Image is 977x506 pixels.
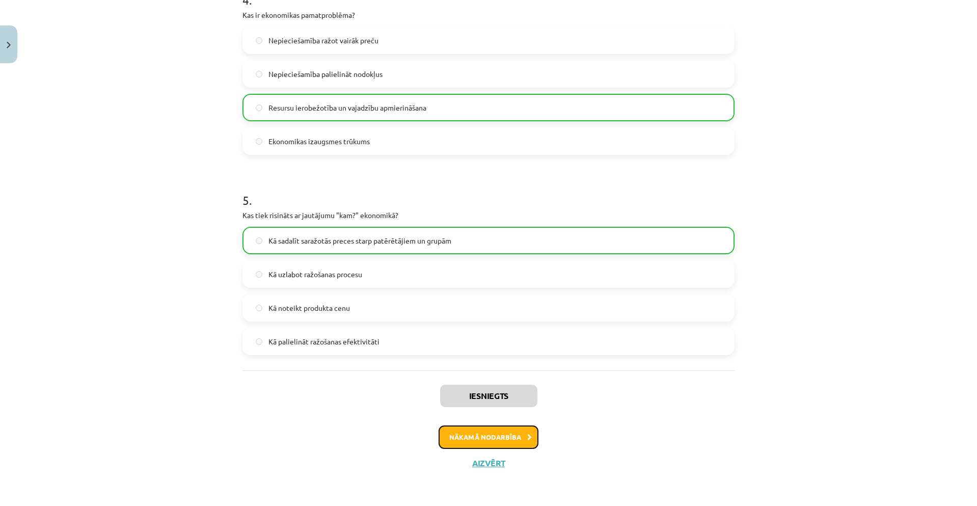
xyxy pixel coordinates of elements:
[242,210,735,221] p: Kas tiek risināts ar jautājumu "kam?" ekonomikā?
[256,71,262,77] input: Nepieciešamība palielināt nodokļus
[469,458,508,468] button: Aizvērt
[268,269,362,280] span: Kā uzlabot ražošanas procesu
[268,303,350,313] span: Kā noteikt produkta cenu
[268,235,451,246] span: Kā sadalīt saražotās preces starp patērētājiem un grupām
[256,271,262,278] input: Kā uzlabot ražošanas procesu
[268,336,379,347] span: Kā palielināt ražošanas efektivitāti
[256,104,262,111] input: Resursu ierobežotība un vajadzību apmierināšana
[268,69,383,79] span: Nepieciešamība palielināt nodokļus
[440,385,537,407] button: Iesniegts
[242,175,735,207] h1: 5 .
[7,42,11,48] img: icon-close-lesson-0947bae3869378f0d4975bcd49f059093ad1ed9edebbc8119c70593378902aed.svg
[439,425,538,449] button: Nākamā nodarbība
[242,10,735,20] p: Kas ir ekonomikas pamatproblēma?
[268,102,426,113] span: Resursu ierobežotība un vajadzību apmierināšana
[256,338,262,345] input: Kā palielināt ražošanas efektivitāti
[268,35,378,46] span: Nepieciešamība ražot vairāk preču
[268,136,370,147] span: Ekonomikas izaugsmes trūkums
[256,305,262,311] input: Kā noteikt produkta cenu
[256,138,262,145] input: Ekonomikas izaugsmes trūkums
[256,37,262,44] input: Nepieciešamība ražot vairāk preču
[256,237,262,244] input: Kā sadalīt saražotās preces starp patērētājiem un grupām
